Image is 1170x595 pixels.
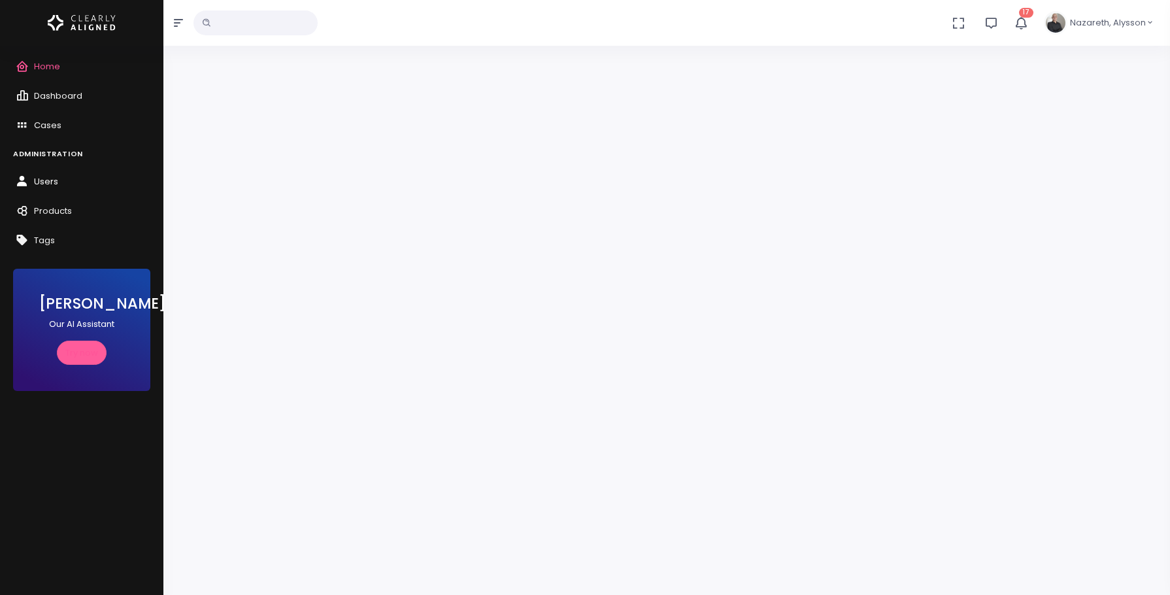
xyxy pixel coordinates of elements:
[1019,8,1033,18] span: 17
[1044,11,1067,35] img: Header Avatar
[57,341,107,365] a: Try now
[34,205,72,217] span: Products
[34,90,82,102] span: Dashboard
[34,60,60,73] span: Home
[1070,16,1146,29] span: Nazareth, Alysson
[34,234,55,246] span: Tags
[39,318,124,331] p: Our AI Assistant
[34,175,58,188] span: Users
[48,9,116,37] img: Logo Horizontal
[34,119,61,131] span: Cases
[39,295,124,313] h3: [PERSON_NAME]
